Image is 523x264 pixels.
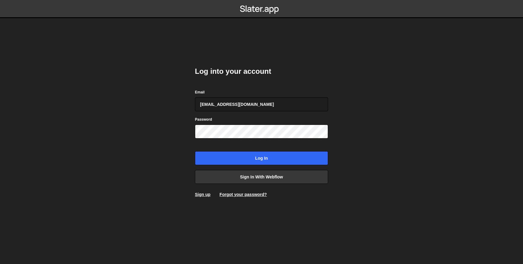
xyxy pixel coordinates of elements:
label: Email [195,89,205,95]
a: Sign in with Webflow [195,170,328,184]
a: Sign up [195,192,210,197]
a: Forgot your password? [219,192,267,197]
label: Password [195,116,212,122]
h2: Log into your account [195,67,328,76]
input: Log in [195,151,328,165]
